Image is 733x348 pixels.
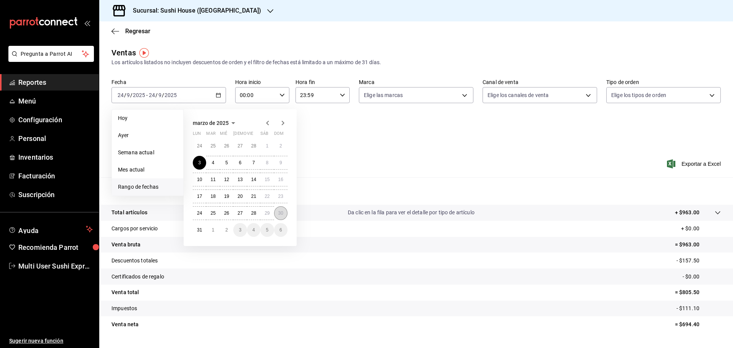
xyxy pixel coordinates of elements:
p: Impuestos [111,304,137,312]
abbr: 11 de marzo de 2025 [210,177,215,182]
button: 4 de abril de 2025 [247,223,260,237]
abbr: 12 de marzo de 2025 [224,177,229,182]
button: 7 de marzo de 2025 [247,156,260,170]
button: 8 de marzo de 2025 [260,156,274,170]
abbr: 8 de marzo de 2025 [266,160,268,165]
button: 10 de marzo de 2025 [193,173,206,186]
input: -- [126,92,130,98]
abbr: 20 de marzo de 2025 [237,194,242,199]
p: Venta bruta [111,241,140,249]
abbr: martes [206,131,215,139]
label: Tipo de orden [606,79,721,85]
p: Total artículos [111,209,147,217]
p: Da clic en la fila para ver el detalle por tipo de artículo [348,209,475,217]
input: -- [117,92,124,98]
span: / [155,92,158,98]
button: 19 de marzo de 2025 [220,189,233,203]
button: 20 de marzo de 2025 [233,189,247,203]
span: / [124,92,126,98]
span: Semana actual [118,149,177,157]
input: ---- [164,92,177,98]
button: marzo de 2025 [193,118,238,128]
button: 14 de marzo de 2025 [247,173,260,186]
button: Regresar [111,28,150,35]
button: 15 de marzo de 2025 [260,173,274,186]
label: Canal de venta [483,79,597,85]
button: 4 de marzo de 2025 [206,156,220,170]
h3: Sucursal: Sushi House ([GEOGRAPHIC_DATA]) [127,6,261,15]
abbr: 4 de marzo de 2025 [212,160,215,165]
span: Sugerir nueva función [9,337,93,345]
button: 29 de marzo de 2025 [260,206,274,220]
button: 27 de marzo de 2025 [233,206,247,220]
span: Recomienda Parrot [18,242,93,253]
abbr: 5 de marzo de 2025 [225,160,228,165]
p: - $0.00 [683,273,721,281]
span: Multi User Sushi Express [18,261,93,271]
button: 24 de febrero de 2025 [193,139,206,153]
abbr: 26 de marzo de 2025 [224,210,229,216]
span: Ayuda [18,225,83,234]
button: 23 de marzo de 2025 [274,189,287,203]
abbr: sábado [260,131,268,139]
button: Pregunta a Parrot AI [8,46,94,62]
abbr: 6 de abril de 2025 [279,227,282,233]
span: / [130,92,132,98]
span: Pregunta a Parrot AI [21,50,82,58]
button: 16 de marzo de 2025 [274,173,287,186]
span: Elige las marcas [364,91,403,99]
button: 6 de abril de 2025 [274,223,287,237]
button: 17 de marzo de 2025 [193,189,206,203]
label: Fecha [111,79,226,85]
button: 28 de febrero de 2025 [247,139,260,153]
button: 22 de marzo de 2025 [260,189,274,203]
abbr: 9 de marzo de 2025 [279,160,282,165]
label: Hora inicio [235,79,289,85]
p: Cargos por servicio [111,225,158,233]
abbr: 13 de marzo de 2025 [237,177,242,182]
span: Configuración [18,115,93,125]
p: Certificados de regalo [111,273,164,281]
button: open_drawer_menu [84,20,90,26]
button: 5 de abril de 2025 [260,223,274,237]
abbr: 28 de febrero de 2025 [251,143,256,149]
abbr: 31 de marzo de 2025 [197,227,202,233]
abbr: 30 de marzo de 2025 [278,210,283,216]
div: Los artículos listados no incluyen descuentos de orden y el filtro de fechas está limitado a un m... [111,58,721,66]
span: Exportar a Excel [668,159,721,168]
abbr: 29 de marzo de 2025 [265,210,270,216]
abbr: 16 de marzo de 2025 [278,177,283,182]
span: Suscripción [18,189,93,200]
a: Pregunta a Parrot AI [5,55,94,63]
abbr: 3 de marzo de 2025 [198,160,201,165]
span: marzo de 2025 [193,120,229,126]
p: Descuentos totales [111,257,158,265]
abbr: 24 de marzo de 2025 [197,210,202,216]
abbr: 27 de marzo de 2025 [237,210,242,216]
abbr: 10 de marzo de 2025 [197,177,202,182]
p: = $694.40 [675,320,721,329]
p: + $0.00 [681,225,721,233]
span: Reportes [18,77,93,87]
span: Rango de fechas [118,183,177,191]
span: Inventarios [18,152,93,162]
img: Tooltip marker [139,48,149,58]
abbr: 21 de marzo de 2025 [251,194,256,199]
abbr: 22 de marzo de 2025 [265,194,270,199]
button: 18 de marzo de 2025 [206,189,220,203]
abbr: 3 de abril de 2025 [239,227,242,233]
abbr: 14 de marzo de 2025 [251,177,256,182]
button: 13 de marzo de 2025 [233,173,247,186]
button: 1 de abril de 2025 [206,223,220,237]
abbr: 27 de febrero de 2025 [237,143,242,149]
label: Marca [359,79,473,85]
abbr: 18 de marzo de 2025 [210,194,215,199]
p: Resumen [111,186,721,196]
abbr: 15 de marzo de 2025 [265,177,270,182]
span: - [146,92,148,98]
button: 5 de marzo de 2025 [220,156,233,170]
button: 25 de marzo de 2025 [206,206,220,220]
button: 28 de marzo de 2025 [247,206,260,220]
span: / [162,92,164,98]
